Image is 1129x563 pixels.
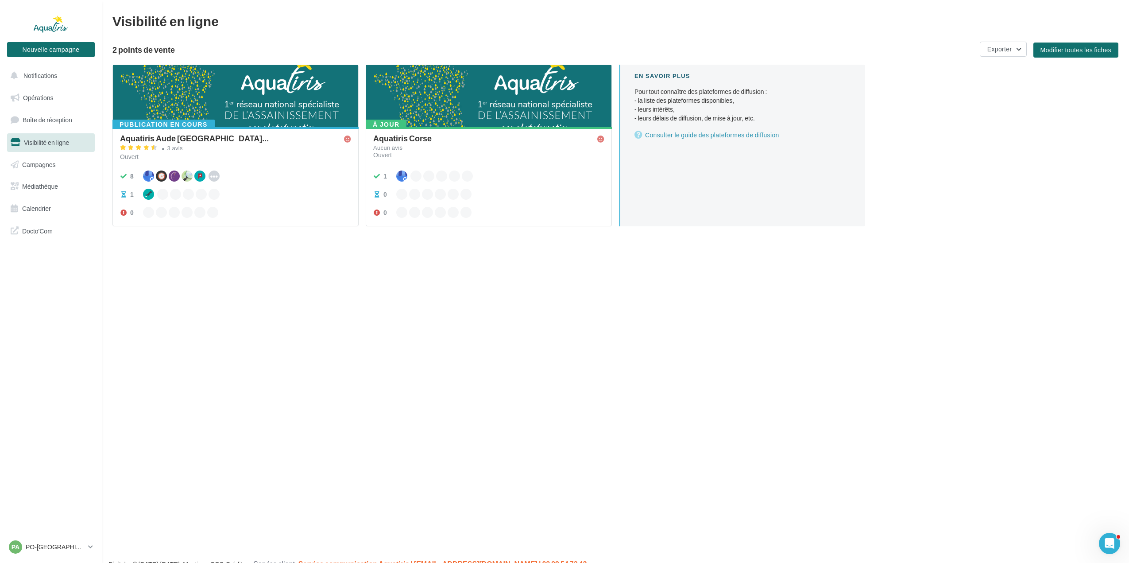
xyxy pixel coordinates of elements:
a: Calendrier [5,199,97,218]
div: 1 [383,172,387,181]
div: 2 points de vente [112,46,976,54]
li: - leurs délais de diffusion, de mise à jour, etc. [634,114,851,123]
span: Ouvert [120,153,139,160]
a: PA PO-[GEOGRAPHIC_DATA]-HERAULT [7,539,95,555]
button: Nouvelle campagne [7,42,95,57]
div: Aquatiris Corse [373,134,432,142]
div: Publication en cours [112,120,215,129]
a: Consulter le guide des plateformes de diffusion [634,130,851,140]
a: Médiathèque [5,177,97,196]
a: Aucun avis [373,144,604,152]
span: Exporter [987,45,1012,53]
div: 0 [130,208,134,217]
span: Opérations [23,94,53,101]
div: Visibilité en ligne [112,14,1118,27]
div: 8 [130,172,134,181]
a: Opérations [5,89,97,107]
span: PA [12,543,19,551]
p: PO-[GEOGRAPHIC_DATA]-HERAULT [26,543,85,551]
div: 0 [383,208,387,217]
button: Exporter [980,42,1027,57]
p: Pour tout connaître des plateformes de diffusion : [634,87,851,123]
span: Médiathèque [22,182,58,190]
li: - leurs intérêts, [634,105,851,114]
button: Notifications [5,66,93,85]
div: 1 [130,190,134,199]
a: Campagnes [5,155,97,174]
div: 0 [383,190,387,199]
span: Ouvert [373,151,392,159]
div: Aucun avis [373,145,402,151]
span: Notifications [23,72,57,79]
span: Aquatiris Aude [GEOGRAPHIC_DATA]... [120,134,269,142]
button: Modifier toutes les fiches [1033,43,1119,58]
li: - la liste des plateformes disponibles, [634,96,851,105]
a: 3 avis [120,144,351,154]
span: Docto'Com [22,225,53,237]
span: Visibilité en ligne [24,139,69,146]
div: À jour [366,120,406,129]
span: Calendrier [22,205,51,212]
div: En savoir plus [634,72,851,80]
span: Campagnes [22,160,56,168]
iframe: Intercom live chat [1099,533,1120,554]
a: Visibilité en ligne [5,133,97,152]
a: Boîte de réception [5,110,97,129]
span: Boîte de réception [23,116,72,124]
div: 3 avis [167,145,183,151]
a: Docto'Com [5,221,97,240]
